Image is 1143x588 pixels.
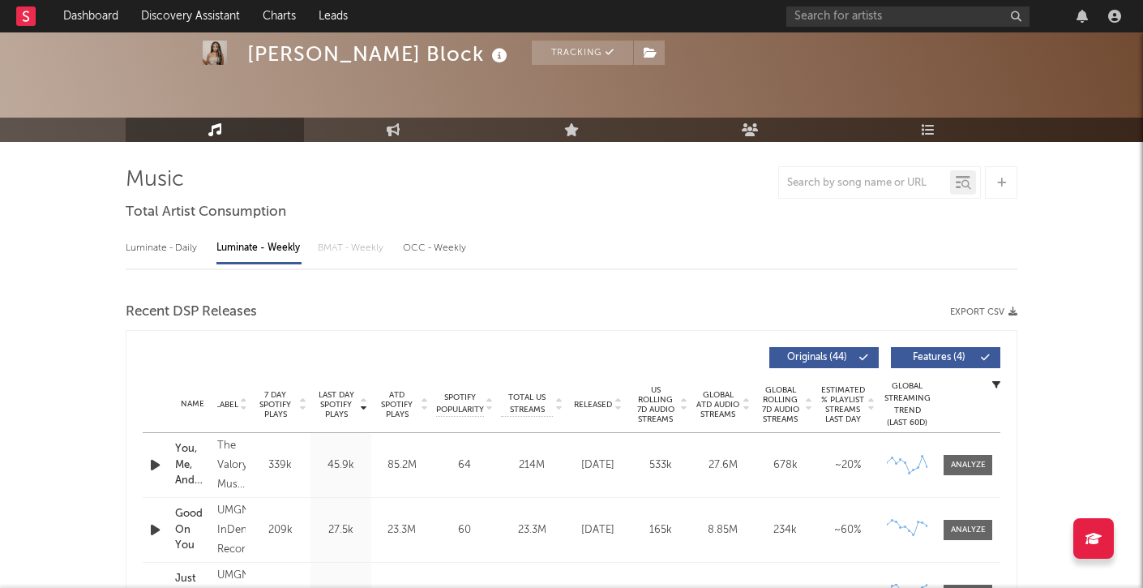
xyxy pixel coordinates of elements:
input: Search by song name or URL [779,177,950,190]
div: ~ 60 % [820,522,875,539]
a: You, Me, And Whiskey [175,441,209,489]
input: Search for artists [786,6,1030,27]
span: Global ATD Audio Streams [696,390,740,419]
span: Features ( 4 ) [901,353,976,363]
span: Label [216,400,238,410]
span: Originals ( 44 ) [780,353,854,363]
span: 7 Day Spotify Plays [254,390,297,419]
div: 23.3M [501,522,563,539]
div: [DATE] [571,457,625,474]
div: 8.85M [696,522,750,539]
span: Recent DSP Releases [126,303,257,322]
div: [PERSON_NAME] Block [247,41,512,67]
div: Global Streaming Trend (Last 60D) [883,380,931,429]
div: ~ 20 % [820,457,875,474]
button: Features(4) [891,347,1000,368]
div: 45.9k [315,457,367,474]
div: Luminate - Weekly [216,234,302,262]
div: 533k [633,457,687,474]
span: US Rolling 7D Audio Streams [633,385,678,424]
div: Name [175,398,209,410]
span: Spotify Popularity [436,392,484,416]
button: Tracking [532,41,633,65]
div: 214M [501,457,563,474]
div: 234k [758,522,812,539]
span: Global Rolling 7D Audio Streams [758,385,803,424]
div: OCC - Weekly [403,234,468,262]
button: Export CSV [950,307,1017,317]
span: Total US Streams [501,392,553,416]
div: 23.3M [375,522,428,539]
div: 678k [758,457,812,474]
div: Luminate - Daily [126,234,200,262]
a: Good On You [175,506,209,554]
div: UMGN InDent Records [217,501,246,560]
span: ATD Spotify Plays [375,390,418,419]
div: 85.2M [375,457,428,474]
div: The Valory Music Co., LLC [217,436,246,495]
div: 165k [633,522,687,539]
span: Total Artist Consumption [126,203,286,222]
span: Last Day Spotify Plays [315,390,357,419]
div: [DATE] [571,522,625,539]
div: 27.6M [696,457,750,474]
button: Originals(44) [769,347,879,368]
span: Released [574,400,612,410]
div: 60 [436,522,493,539]
div: 64 [436,457,493,474]
span: Estimated % Playlist Streams Last Day [820,385,865,424]
div: 27.5k [315,522,367,539]
div: 339k [254,457,306,474]
div: 209k [254,522,306,539]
